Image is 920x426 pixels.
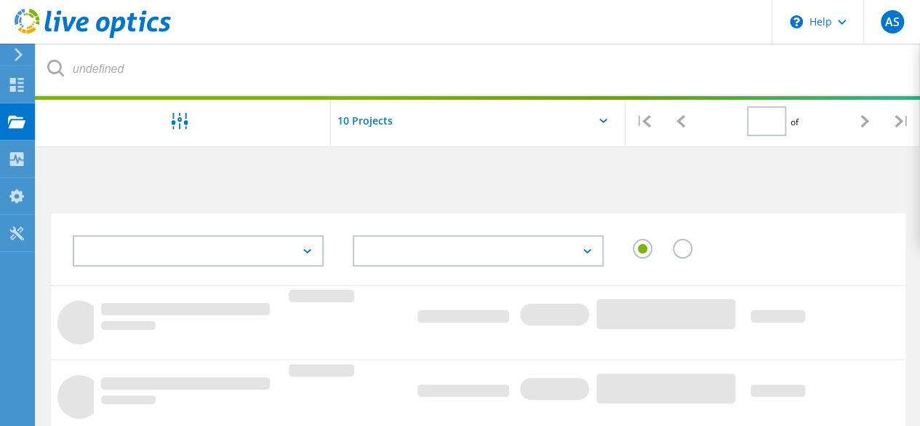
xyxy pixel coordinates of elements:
div: | [883,95,920,147]
svg: \n [790,15,803,28]
div: | [625,95,663,147]
span: of [790,116,798,128]
span: AS [884,16,899,28]
a: Live Optics Dashboard [15,31,171,41]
